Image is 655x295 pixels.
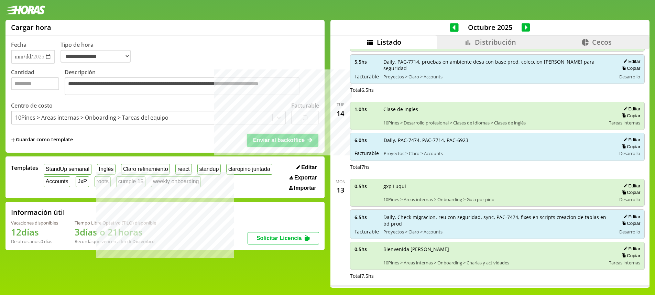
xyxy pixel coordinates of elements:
span: 10Pines > Areas internas > Onboarding > Guia por pino [383,196,611,203]
span: 5.5 hs [354,58,379,65]
button: Solicitar Licencia [248,232,319,244]
span: 6.5 hs [354,214,379,220]
div: Total 7.5 hs [350,273,645,279]
button: react [175,164,192,175]
h2: Información útil [11,208,65,217]
button: Copiar [620,189,640,195]
span: +Guardar como template [11,136,73,144]
span: gxp Luqui [383,183,611,189]
span: 10Pines > Desarrollo profesional > Clases de Idiomas > Clases de inglés [383,120,604,126]
div: Recordá que vencen a fin de [75,238,156,244]
select: Tipo de hora [61,50,131,63]
button: Editar [621,246,640,252]
span: Editar [301,164,317,171]
button: Editar [621,137,640,143]
span: Bienvenida [PERSON_NAME] [383,246,604,252]
h1: Cargar hora [11,23,51,32]
div: 10Pines > Areas internas > Onboarding > Tareas del equipo [15,114,168,121]
span: Cecos [592,37,612,47]
button: JxP [76,176,89,187]
span: Distribución [475,37,516,47]
button: Claro refinamiento [121,164,170,175]
button: Copiar [620,144,640,150]
button: Exportar [287,174,319,181]
span: Templates [11,164,38,172]
button: weekly onboarding [151,176,201,187]
button: Editar [294,164,319,171]
button: StandUp semanal [44,164,91,175]
div: Tiempo Libre Optativo (TiLO) disponible [75,220,156,226]
span: 10Pines > Areas internas > Onboarding > Charlas y actividades [383,260,604,266]
span: Daily, PAC-7714, pruebas en ambiente desa con base prod, coleccion [PERSON_NAME] para seguridad [383,58,611,72]
span: Daily, PAC-7474, PAC-7714, PAC-6923 [384,137,611,143]
span: Solicitar Licencia [256,235,302,241]
div: Total 6.5 hs [350,87,645,93]
button: Editar [621,58,640,64]
button: Editar [621,106,640,112]
button: Enviar al backoffice [247,134,318,147]
label: Tipo de hora [61,41,136,64]
span: Facturable [354,150,379,156]
span: Desarrollo [619,196,640,203]
img: logotipo [6,6,45,14]
span: Desarrollo [619,74,640,80]
span: 1.0 hs [354,106,379,112]
span: Desarrollo [619,150,640,156]
label: Facturable [291,102,319,109]
span: Facturable [354,228,379,235]
button: standup [197,164,221,175]
label: Fecha [11,41,26,48]
span: Facturable [354,73,379,80]
button: Copiar [620,65,640,71]
h1: 12 días [11,226,58,238]
span: Importar [294,185,316,191]
span: Proyectos > Claro > Accounts [383,74,611,80]
span: Exportar [294,175,317,181]
div: Total 7 hs [350,164,645,170]
span: Tareas internas [609,120,640,126]
button: roots [95,176,111,187]
div: Tue [337,102,345,108]
button: Inglés [97,164,116,175]
span: 0.5 hs [354,183,379,189]
button: Copiar [620,113,640,119]
div: 14 [335,108,346,119]
label: Descripción [65,68,319,97]
button: cumple 15 [116,176,145,187]
span: Proyectos > Claro > Accounts [383,229,611,235]
input: Cantidad [11,77,59,90]
span: Tareas internas [609,260,640,266]
span: Desarrollo [619,229,640,235]
b: Diciembre [132,238,154,244]
h1: 3 días o 21 horas [75,226,156,238]
div: Mon [336,179,346,185]
button: Copiar [620,220,640,226]
span: + [11,136,15,144]
label: Cantidad [11,68,65,97]
textarea: Descripción [65,77,299,95]
span: Enviar al backoffice [253,137,305,143]
span: 6.0 hs [354,137,379,143]
span: Proyectos > Claro > Accounts [384,150,611,156]
div: Vacaciones disponibles [11,220,58,226]
div: scrollable content [330,49,649,287]
div: 13 [335,185,346,196]
label: Centro de costo [11,102,53,109]
span: 0.5 hs [354,246,379,252]
button: Copiar [620,253,640,259]
span: Clase de Ingles [383,106,604,112]
span: Octubre 2025 [459,23,522,32]
span: Daily, Check migracion, reu con seguridad, sync, PAC-7474, fixes en scripts creacion de tablas en... [383,214,611,227]
span: Listado [377,37,401,47]
button: Accounts [44,176,70,187]
div: De otros años: 0 días [11,238,58,244]
button: Editar [621,183,640,189]
button: claropino juntada [226,164,272,175]
button: Editar [621,214,640,220]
